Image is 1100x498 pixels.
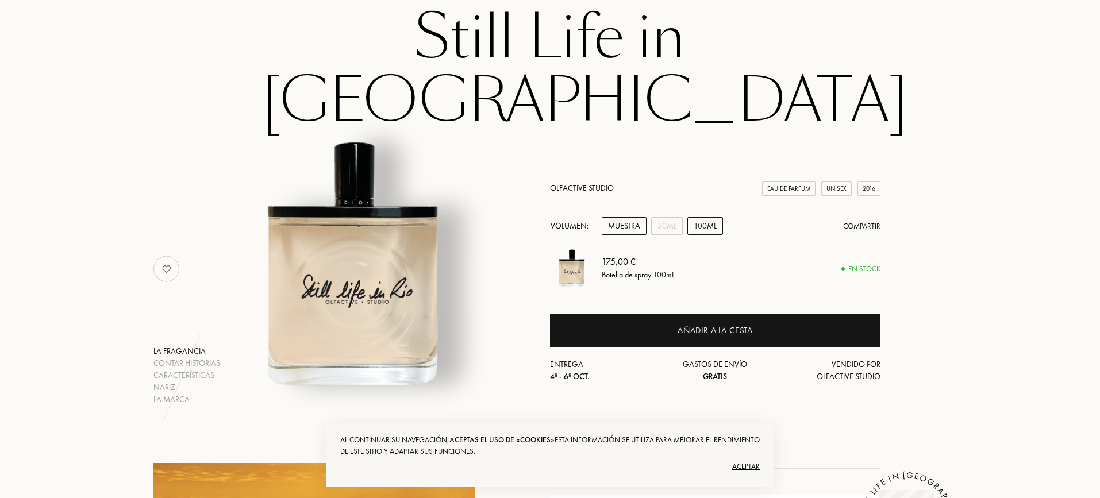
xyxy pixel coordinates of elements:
div: Aceptar [340,457,760,476]
div: Unisex [821,181,852,196]
div: Eau de Parfum [762,181,816,196]
div: Añadir a la cesta [678,324,752,337]
div: Características [153,369,220,381]
div: En stock [841,263,880,275]
div: Al continuar su navegación, Esta información se utiliza para mejorar el rendimiento de este sitio... [340,434,760,457]
div: Muestra [602,217,647,235]
div: La fragancia [153,345,220,357]
div: 2016 [857,181,880,196]
h1: Still Life in [GEOGRAPHIC_DATA] [263,6,837,133]
div: 50mL [651,217,683,235]
img: Still Life in Rio Olfactive Studio [210,121,494,406]
div: Contar historias [153,357,220,369]
div: Compartir [843,221,880,232]
img: no_like_p.png [155,257,178,280]
div: Entrega [550,358,660,383]
div: 175,00 € [602,255,675,269]
div: Nariz [153,381,220,393]
span: aceptas el uso de «cookies» [449,435,555,445]
span: Olfactive Studio [817,371,880,381]
a: Olfactive Studio [550,183,614,193]
div: 100mL [687,217,723,235]
div: La marca [153,393,220,406]
div: Botella de spray 100mL [602,269,675,281]
img: Still Life in Rio Olfactive Studio [550,246,593,289]
div: Gastos de envío [660,358,771,383]
span: 4º - 6º oct. [550,371,590,381]
div: Volumen: [550,217,595,235]
div: Vendido por [770,358,880,383]
span: Gratis [703,371,727,381]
